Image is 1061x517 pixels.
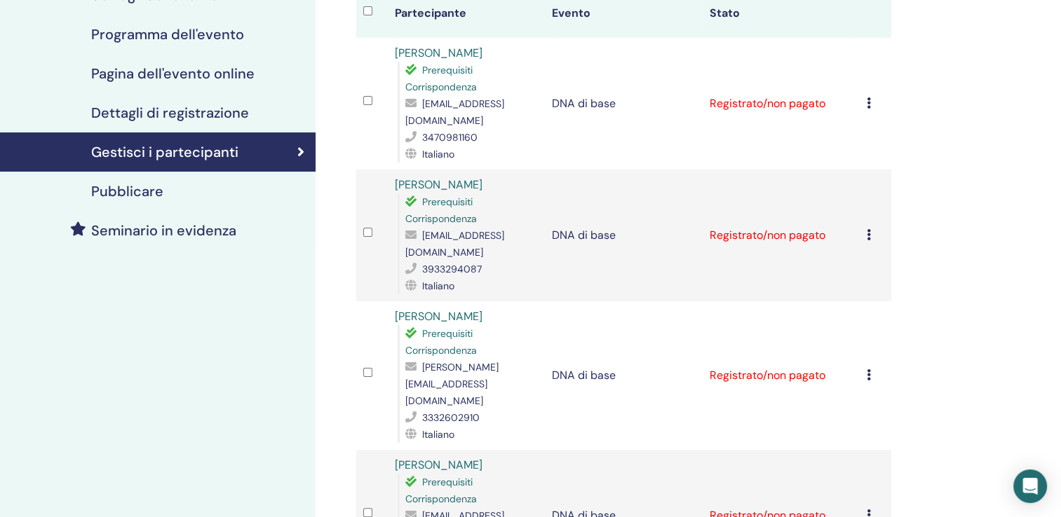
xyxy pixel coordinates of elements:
h4: Programma dell'evento [91,26,244,43]
span: Italiano [422,280,454,292]
span: 3470981160 [422,131,478,144]
a: [PERSON_NAME] [395,177,482,192]
h4: Gestisci i partecipanti [91,144,238,160]
span: Prerequisiti Corrispondenza [405,327,477,357]
a: [PERSON_NAME] [395,309,482,324]
span: Prerequisiti Corrispondenza [405,195,477,225]
span: 3332602910 [422,411,480,424]
span: 3933294087 [422,263,482,275]
span: [EMAIL_ADDRESS][DOMAIN_NAME] [405,97,504,127]
span: Italiano [422,148,454,160]
td: DNA di base [545,170,702,301]
span: [EMAIL_ADDRESS][DOMAIN_NAME] [405,229,504,258]
a: [PERSON_NAME] [395,457,482,472]
span: Prerequisiti Corrispondenza [405,64,477,93]
h4: Pagina dell'evento online [91,65,255,82]
h4: Dettagli di registrazione [91,104,249,121]
div: Apri Intercom Messenger [1013,469,1047,503]
h4: Seminario in evidenza [91,222,236,239]
h4: Pubblicare [91,183,163,200]
span: Prerequisiti Corrispondenza [405,476,477,505]
a: [PERSON_NAME] [395,46,482,60]
span: [PERSON_NAME][EMAIL_ADDRESS][DOMAIN_NAME] [405,361,499,407]
td: DNA di base [545,38,702,170]
td: DNA di base [545,301,702,450]
span: Italiano [422,428,454,441]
